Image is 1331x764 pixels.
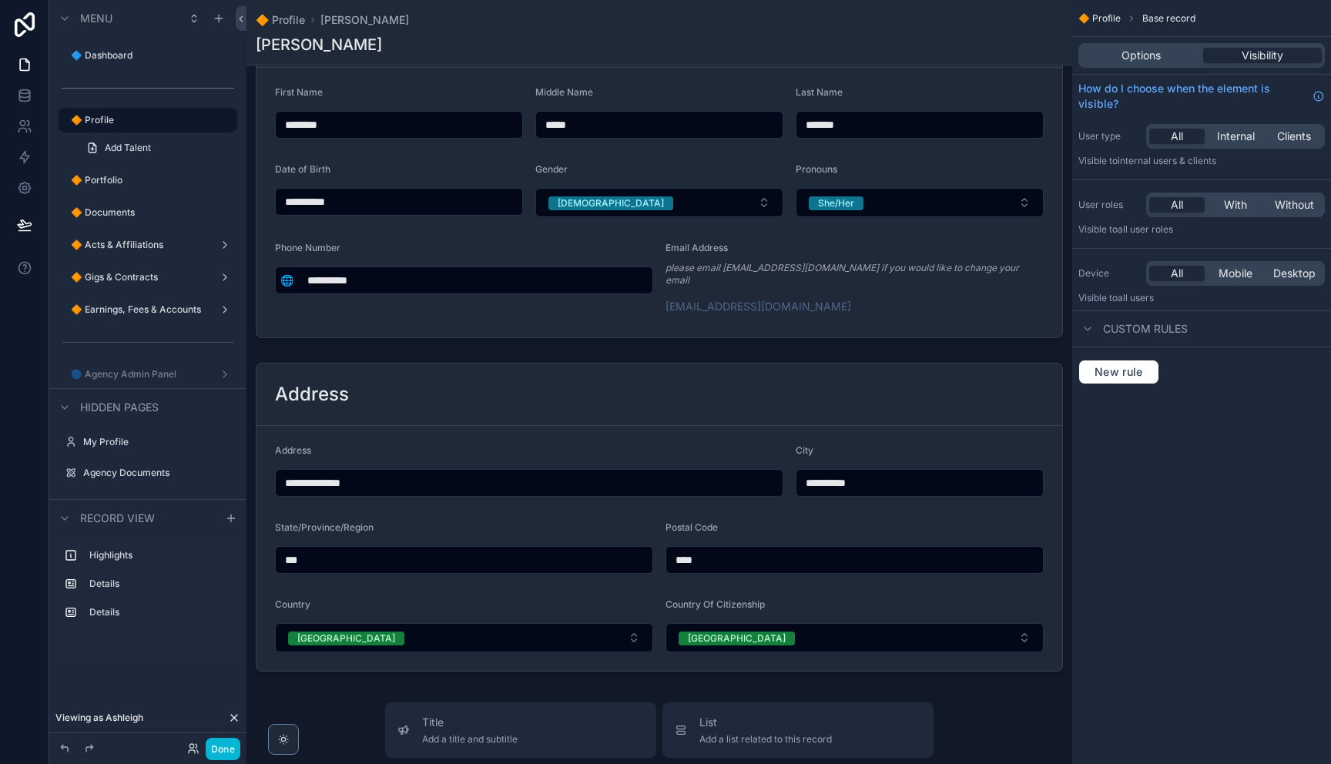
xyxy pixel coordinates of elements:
[256,34,382,55] h1: [PERSON_NAME]
[1224,197,1247,213] span: With
[71,114,228,126] label: 🔶 Profile
[1078,360,1159,384] button: New rule
[71,206,234,219] label: 🔶 Documents
[1242,48,1283,63] span: Visibility
[1217,129,1255,144] span: Internal
[1171,129,1183,144] span: All
[1103,321,1188,337] span: Custom rules
[1118,292,1154,303] span: all users
[1088,365,1149,379] span: New rule
[1078,267,1140,280] label: Device
[1078,12,1121,25] span: 🔶 Profile
[83,436,234,448] label: My Profile
[1078,81,1325,112] a: How do I choose when the element is visible?
[1078,155,1325,167] p: Visible to
[1078,223,1325,236] p: Visible to
[89,549,231,561] label: Highlights
[89,578,231,590] label: Details
[71,368,213,380] label: 🔵 Agency Admin Panel
[1078,292,1325,304] p: Visible to
[1121,48,1161,63] span: Options
[49,536,246,640] div: scrollable content
[1171,197,1183,213] span: All
[1118,155,1216,166] span: Internal users & clients
[80,511,155,526] span: Record view
[80,11,112,26] span: Menu
[55,712,143,724] span: Viewing as Ashleigh
[77,136,237,160] a: Add Talent
[1219,266,1252,281] span: Mobile
[1078,130,1140,142] label: User type
[1171,266,1183,281] span: All
[1078,81,1306,112] span: How do I choose when the element is visible?
[1142,12,1195,25] span: Base record
[71,49,234,62] label: 🔷 Dashboard
[83,467,234,479] label: Agency Documents
[1275,197,1314,213] span: Without
[320,12,409,28] a: [PERSON_NAME]
[105,142,151,154] span: Add Talent
[1277,129,1311,144] span: Clients
[256,12,305,28] a: 🔶 Profile
[71,271,213,283] label: 🔶 Gigs & Contracts
[80,400,159,415] span: Hidden pages
[71,303,213,316] label: 🔶 Earnings, Fees & Accounts
[1118,223,1173,235] span: All user roles
[89,606,231,618] label: Details
[1078,199,1140,211] label: User roles
[71,174,234,186] label: 🔶 Portfolio
[1273,266,1316,281] span: Desktop
[206,738,240,760] button: Done
[71,239,213,251] label: 🔶 Acts & Affiliations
